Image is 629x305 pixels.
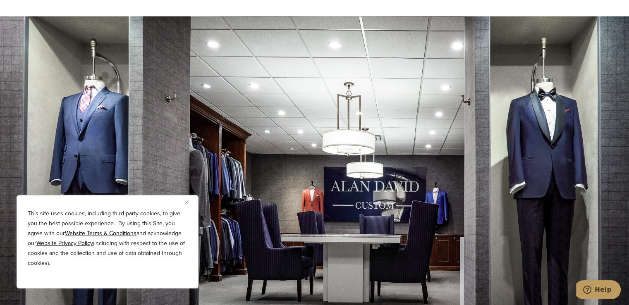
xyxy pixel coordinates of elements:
[36,239,93,248] a: Website Privacy Policy
[185,200,189,204] img: Close
[65,229,136,238] a: Website Terms & Conditions
[185,197,195,207] button: Close
[576,280,621,301] iframe: Opens a widget where you can chat to one of our agents
[28,209,187,268] p: This site uses cookies, including third party cookies, to give you the best possible experience. ...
